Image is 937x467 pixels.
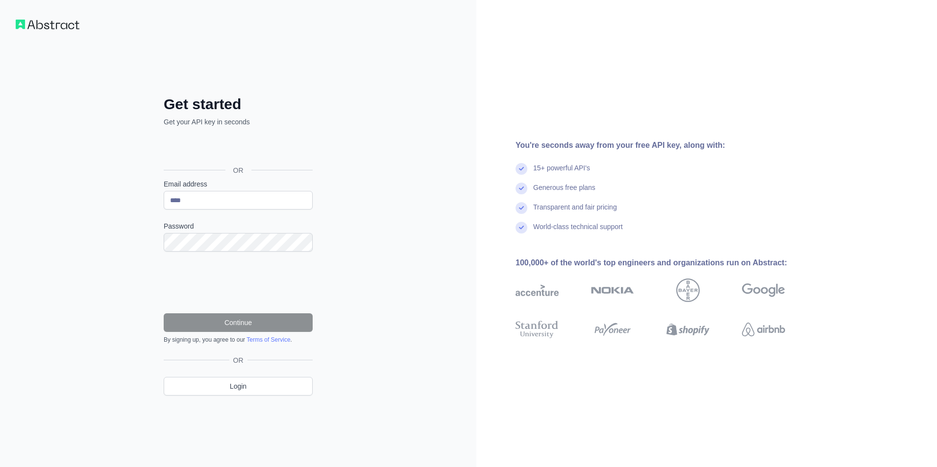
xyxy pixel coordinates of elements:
[533,183,595,202] div: Generous free plans
[164,377,313,396] a: Login
[533,202,617,222] div: Transparent and fair pricing
[516,140,816,151] div: You're seconds away from your free API key, along with:
[742,319,785,340] img: airbnb
[16,20,79,29] img: Workflow
[533,222,623,241] div: World-class technical support
[164,95,313,113] h2: Get started
[164,313,313,332] button: Continue
[225,165,251,175] span: OR
[229,355,247,365] span: OR
[516,163,527,175] img: check mark
[164,179,313,189] label: Email address
[676,279,700,302] img: bayer
[516,183,527,194] img: check mark
[164,263,313,302] iframe: reCAPTCHA
[516,257,816,269] div: 100,000+ of the world's top engineers and organizations run on Abstract:
[533,163,590,183] div: 15+ powerful API's
[164,117,313,127] p: Get your API key in seconds
[516,279,559,302] img: accenture
[516,202,527,214] img: check mark
[159,138,316,159] iframe: Sign in with Google Button
[164,336,313,344] div: By signing up, you agree to our .
[591,319,634,340] img: payoneer
[164,221,313,231] label: Password
[742,279,785,302] img: google
[666,319,710,340] img: shopify
[516,319,559,340] img: stanford university
[516,222,527,233] img: check mark
[591,279,634,302] img: nokia
[247,336,290,343] a: Terms of Service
